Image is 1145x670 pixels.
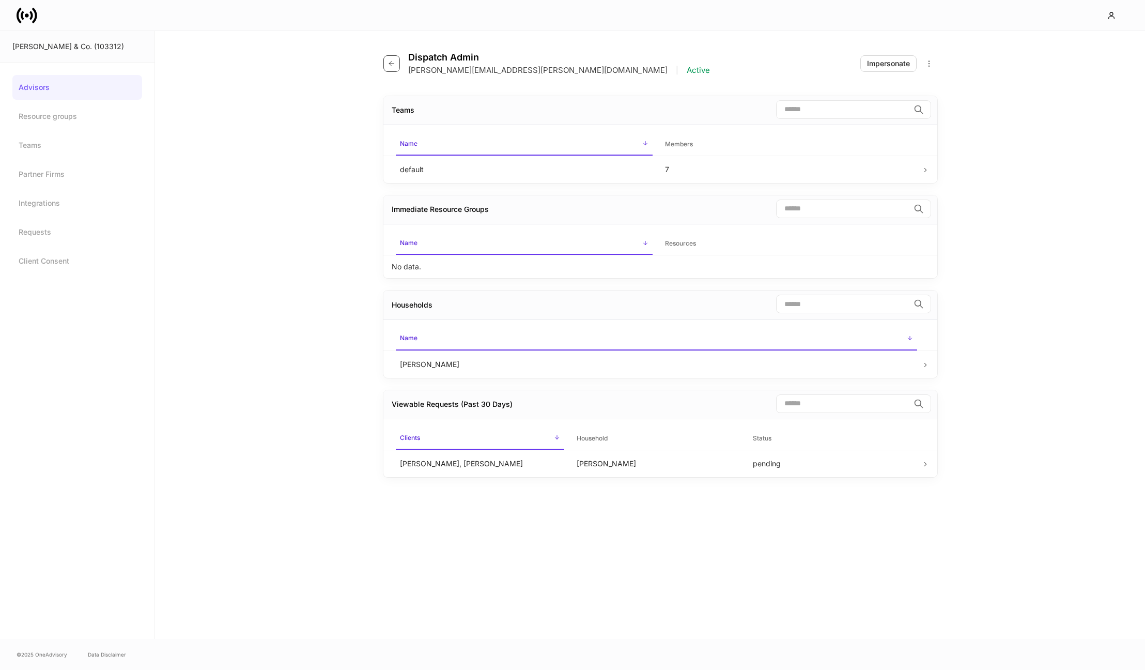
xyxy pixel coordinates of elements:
[392,450,568,477] td: [PERSON_NAME], [PERSON_NAME]
[12,133,142,158] a: Teams
[88,650,126,659] a: Data Disclaimer
[17,650,67,659] span: © 2025 OneAdvisory
[392,156,657,183] td: default
[12,75,142,100] a: Advisors
[687,65,710,75] p: Active
[400,333,417,343] h6: Name
[12,104,142,129] a: Resource groups
[568,450,745,477] td: [PERSON_NAME]
[12,249,142,273] a: Client Consent
[577,433,608,443] h6: Household
[572,428,741,449] span: Household
[665,238,696,248] h6: Resources
[408,65,668,75] p: [PERSON_NAME][EMAIL_ADDRESS][PERSON_NAME][DOMAIN_NAME]
[665,139,693,149] h6: Members
[860,55,917,72] button: Impersonate
[657,156,922,183] td: 7
[392,300,432,310] div: Households
[396,133,653,156] span: Name
[867,58,910,69] div: Impersonate
[753,433,771,443] h6: Status
[12,162,142,187] a: Partner Firms
[12,220,142,245] a: Requests
[392,204,489,215] div: Immediate Resource Groups
[392,105,414,115] div: Teams
[12,41,142,52] div: [PERSON_NAME] & Co. (103312)
[749,428,917,449] span: Status
[12,191,142,216] a: Integrations
[400,433,420,443] h6: Clients
[400,238,417,248] h6: Name
[745,450,921,477] td: pending
[408,52,710,63] h4: Dispatch Admin
[661,134,918,155] span: Members
[676,65,678,75] p: |
[661,233,918,254] span: Resources
[400,139,417,148] h6: Name
[392,351,921,378] td: [PERSON_NAME]
[392,262,421,272] p: No data.
[392,399,513,409] div: Viewable Requests (Past 30 Days)
[396,233,653,255] span: Name
[396,328,917,350] span: Name
[396,428,564,450] span: Clients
